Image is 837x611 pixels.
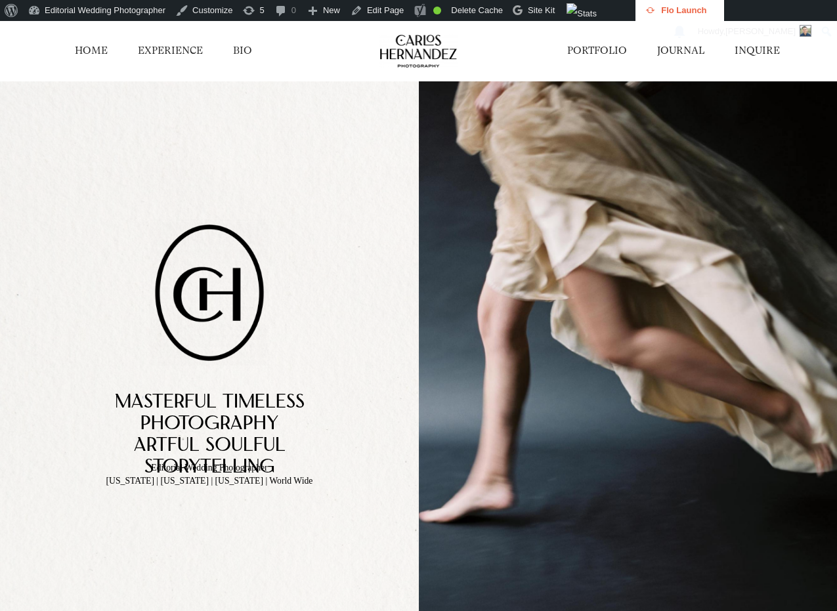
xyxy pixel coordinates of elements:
[528,5,555,15] span: Site Kit
[106,476,313,486] span: [US_STATE] | [US_STATE] | [US_STATE] | World Wide
[140,415,278,434] span: PhotoGrAphy
[693,21,817,42] a: Howdy,
[725,26,796,36] span: [PERSON_NAME]
[657,44,704,58] a: JOURNAL
[151,463,267,473] span: Editorial Wedding Photographer
[567,3,640,19] img: Views over 48 hours. Click for more Jetpack Stats.
[233,44,252,58] a: BIO
[115,393,305,413] span: Masterful TimelEss
[735,44,780,58] a: INQUIRE
[138,44,203,58] a: EXPERIENCE
[433,7,441,14] div: Good
[134,436,286,478] span: Artful Soulful StorytelLing
[567,44,627,58] a: PORTFOLIO
[75,44,108,58] a: HOME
